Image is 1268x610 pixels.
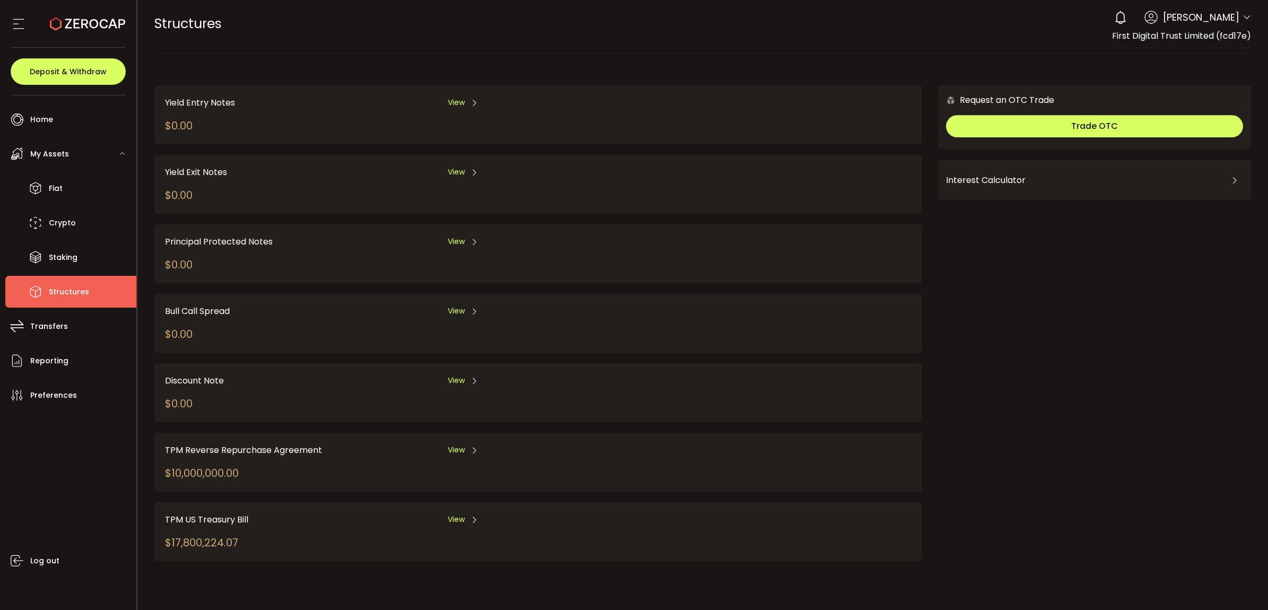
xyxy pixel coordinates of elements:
span: Home [30,112,53,127]
span: Structures [154,14,222,33]
span: Preferences [30,388,77,403]
span: Structures [49,284,89,300]
span: Reporting [30,353,68,369]
span: View [448,97,465,108]
span: My Assets [30,146,69,162]
iframe: Chat Widget [1215,559,1268,610]
span: View [448,514,465,525]
span: Fiat [49,181,63,196]
span: View [448,445,465,456]
span: TPM US Treasury Bill [165,513,248,526]
span: View [448,236,465,247]
span: Principal Protected Notes [165,235,273,248]
span: Transfers [30,319,68,334]
span: [PERSON_NAME] [1163,10,1239,24]
span: Trade OTC [1071,120,1118,132]
div: $0.00 [165,326,193,342]
span: View [448,306,465,317]
div: $0.00 [165,187,193,203]
img: 6nGpN7MZ9FLuBP83NiajKbTRY4UzlzQtBKtCrLLspmCkSvCZHBKvY3NxgQaT5JnOQREvtQ257bXeeSTueZfAPizblJ+Fe8JwA... [946,95,956,105]
span: Crypto [49,215,76,231]
div: $17,800,224.07 [165,535,238,551]
span: TPM Reverse Repurchase Agreement [165,443,322,457]
span: Deposit & Withdraw [30,68,107,75]
span: Discount Note [165,374,224,387]
div: $0.00 [165,396,193,412]
span: Bull Call Spread [165,304,230,318]
span: Yield Entry Notes [165,96,235,109]
span: View [448,167,465,178]
span: Log out [30,553,59,569]
div: $0.00 [165,118,193,134]
div: Request an OTC Trade [938,93,1054,107]
div: $0.00 [165,257,193,273]
button: Deposit & Withdraw [11,58,126,85]
div: $10,000,000.00 [165,465,239,481]
button: Trade OTC [946,115,1243,137]
span: View [448,375,465,386]
span: Staking [49,250,77,265]
span: First Digital Trust Limited (fcd17e) [1112,30,1251,42]
div: Interest Calculator [946,168,1243,193]
span: Yield Exit Notes [165,165,227,179]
